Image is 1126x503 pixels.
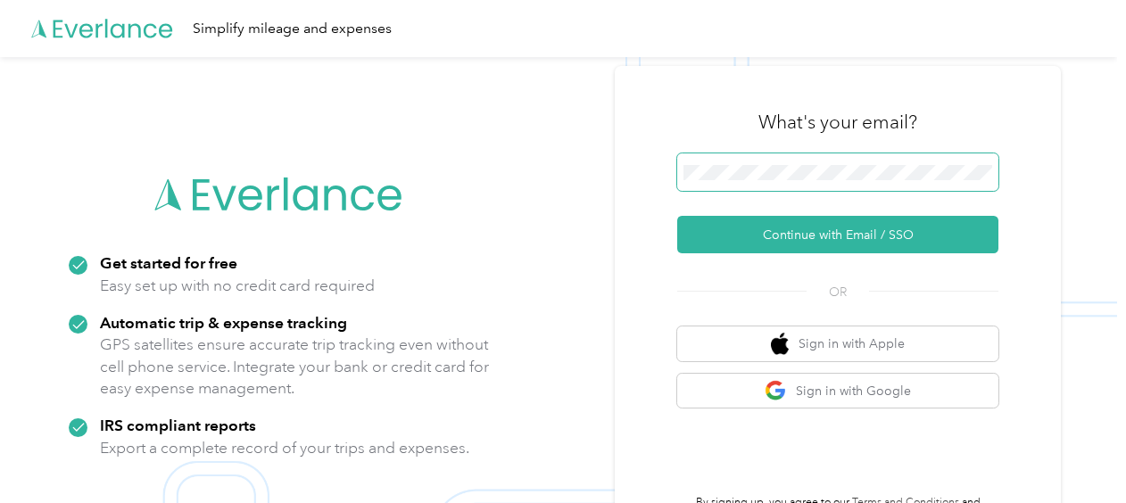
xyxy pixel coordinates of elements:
[771,333,789,355] img: apple logo
[677,326,998,361] button: apple logoSign in with Apple
[193,18,392,40] div: Simplify mileage and expenses
[807,283,869,301] span: OR
[100,253,237,272] strong: Get started for free
[100,437,469,459] p: Export a complete record of your trips and expenses.
[100,416,256,434] strong: IRS compliant reports
[100,275,375,297] p: Easy set up with no credit card required
[100,334,490,400] p: GPS satellites ensure accurate trip tracking even without cell phone service. Integrate your bank...
[765,380,787,402] img: google logo
[677,374,998,408] button: google logoSign in with Google
[100,313,347,332] strong: Automatic trip & expense tracking
[758,110,917,135] h3: What's your email?
[677,216,998,253] button: Continue with Email / SSO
